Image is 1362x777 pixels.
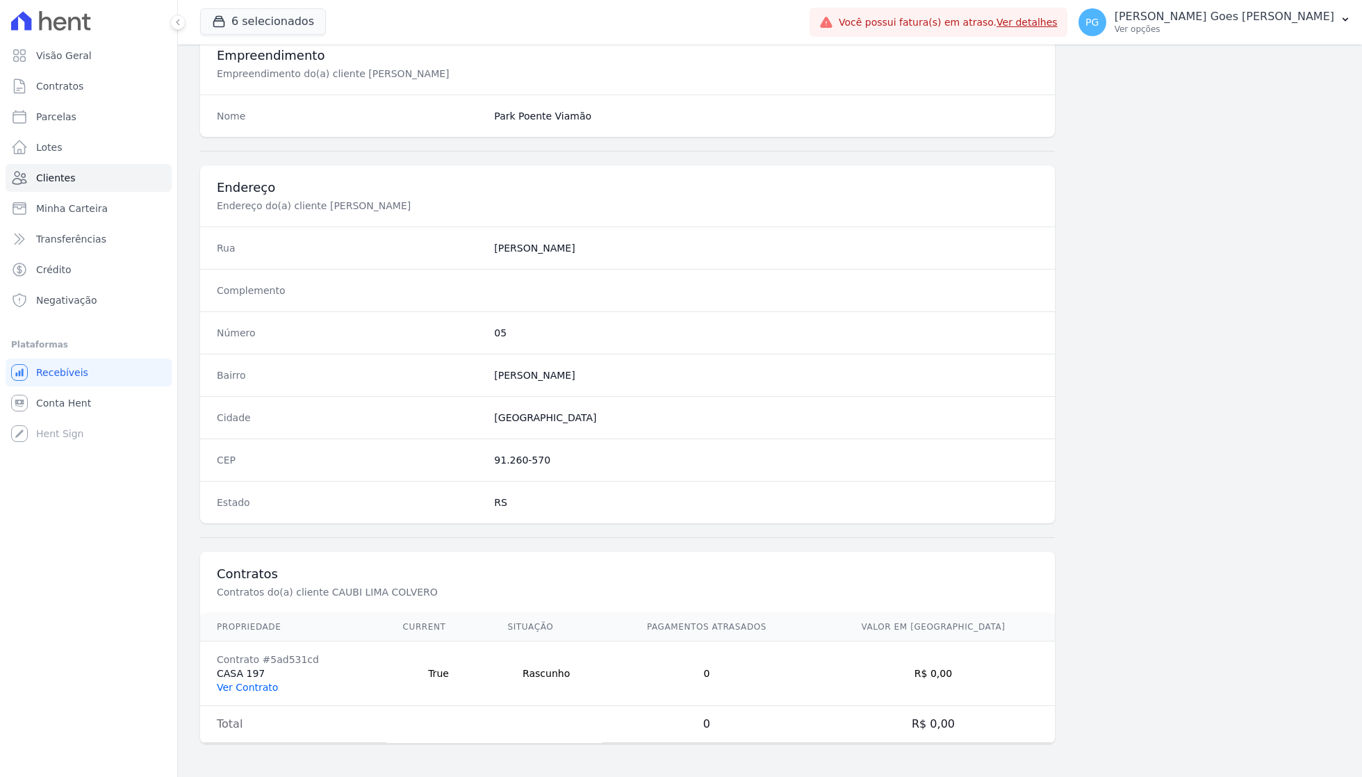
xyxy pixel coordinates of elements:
[839,15,1058,30] span: Você possui fatura(s) em atraso.
[36,49,92,63] span: Visão Geral
[11,336,166,353] div: Plataformas
[36,171,75,185] span: Clientes
[217,326,483,340] dt: Número
[36,202,108,215] span: Minha Carteira
[494,109,1038,123] dd: Park Poente Viamão
[217,47,1038,64] h3: Empreendimento
[812,706,1055,743] td: R$ 0,00
[6,359,172,386] a: Recebíveis
[217,179,1038,196] h3: Endereço
[996,17,1058,28] a: Ver detalhes
[36,140,63,154] span: Lotes
[386,641,491,706] td: True
[6,286,172,314] a: Negativação
[494,368,1038,382] dd: [PERSON_NAME]
[1115,10,1334,24] p: [PERSON_NAME] Goes [PERSON_NAME]
[6,195,172,222] a: Minha Carteira
[217,199,684,213] p: Endereço do(a) cliente [PERSON_NAME]
[217,653,370,666] div: Contrato #5ad531cd
[217,368,483,382] dt: Bairro
[217,682,278,693] a: Ver Contrato
[36,396,91,410] span: Conta Hent
[6,133,172,161] a: Lotes
[36,366,88,379] span: Recebíveis
[491,613,601,641] th: Situação
[494,496,1038,509] dd: RS
[812,641,1055,706] td: R$ 0,00
[491,641,601,706] td: Rascunho
[217,585,684,599] p: Contratos do(a) cliente CAUBI LIMA COLVERO
[6,103,172,131] a: Parcelas
[217,67,684,81] p: Empreendimento do(a) cliente [PERSON_NAME]
[1085,17,1099,27] span: PG
[386,613,491,641] th: Current
[602,613,812,641] th: Pagamentos Atrasados
[494,326,1038,340] dd: 05
[6,72,172,100] a: Contratos
[36,110,76,124] span: Parcelas
[217,109,483,123] dt: Nome
[200,8,326,35] button: 6 selecionados
[6,164,172,192] a: Clientes
[6,256,172,284] a: Crédito
[200,613,386,641] th: Propriedade
[602,706,812,743] td: 0
[200,641,386,706] td: CASA 197
[36,79,83,93] span: Contratos
[217,496,483,509] dt: Estado
[217,453,483,467] dt: CEP
[602,641,812,706] td: 0
[200,706,386,743] td: Total
[494,411,1038,425] dd: [GEOGRAPHIC_DATA]
[494,241,1038,255] dd: [PERSON_NAME]
[36,263,72,277] span: Crédito
[6,389,172,417] a: Conta Hent
[217,411,483,425] dt: Cidade
[494,453,1038,467] dd: 91.260-570
[812,613,1055,641] th: Valor em [GEOGRAPHIC_DATA]
[6,42,172,69] a: Visão Geral
[36,232,106,246] span: Transferências
[217,241,483,255] dt: Rua
[217,284,483,297] dt: Complemento
[1067,3,1362,42] button: PG [PERSON_NAME] Goes [PERSON_NAME] Ver opções
[217,566,1038,582] h3: Contratos
[6,225,172,253] a: Transferências
[1115,24,1334,35] p: Ver opções
[36,293,97,307] span: Negativação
